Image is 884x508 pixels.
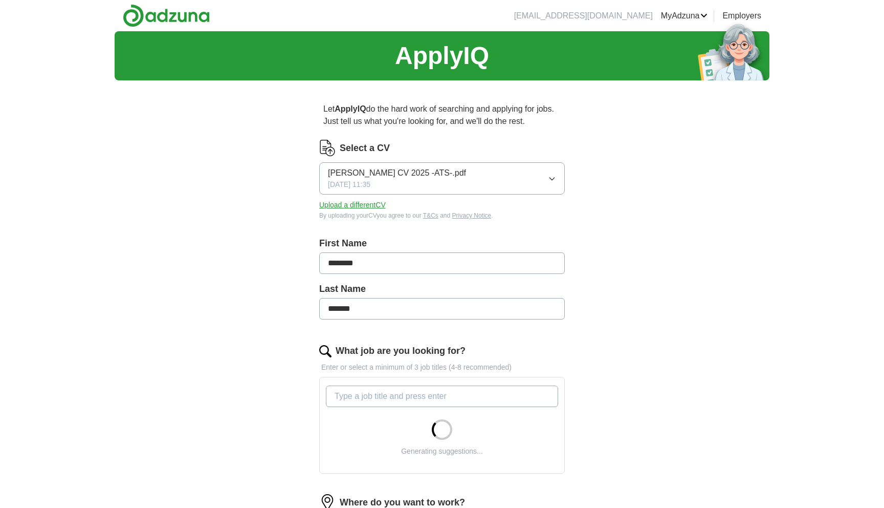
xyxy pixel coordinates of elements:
button: Upload a differentCV [319,200,386,210]
img: Adzuna logo [123,4,210,27]
a: Employers [722,10,761,22]
a: T&Cs [423,212,438,219]
img: search.png [319,345,331,357]
span: [DATE] 11:35 [328,179,370,190]
a: MyAdzuna [661,10,708,22]
li: [EMAIL_ADDRESS][DOMAIN_NAME] [514,10,653,22]
button: [PERSON_NAME] CV 2025 -ATS-.pdf[DATE] 11:35 [319,162,565,195]
div: Generating suggestions... [401,446,483,457]
img: CV Icon [319,140,336,156]
strong: ApplyIQ [335,104,366,113]
h1: ApplyIQ [395,37,489,74]
div: By uploading your CV you agree to our and . [319,211,565,220]
label: What job are you looking for? [336,344,466,358]
p: Enter or select a minimum of 3 job titles (4-8 recommended) [319,362,565,373]
input: Type a job title and press enter [326,386,558,407]
span: [PERSON_NAME] CV 2025 -ATS-.pdf [328,167,466,179]
label: First Name [319,237,565,250]
label: Last Name [319,282,565,296]
a: Privacy Notice [452,212,492,219]
p: Let do the hard work of searching and applying for jobs. Just tell us what you're looking for, an... [319,99,565,132]
label: Select a CV [340,141,390,155]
